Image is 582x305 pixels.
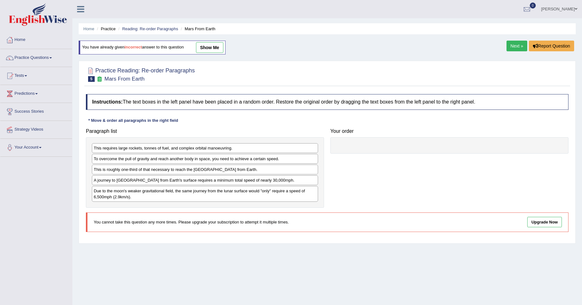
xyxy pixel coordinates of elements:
p: You cannot take this question any more times. Please upgrade your subscription to attempt it mult... [94,219,445,225]
div: A journey to [GEOGRAPHIC_DATA] from Earth's surface requires a minimum total speed of nearly 30,0... [92,175,318,185]
a: show me [196,42,223,53]
div: To overcome the pull of gravity and reach another body in space, you need to achieve a certain sp... [92,154,318,164]
div: You have already given answer to this question [79,41,226,54]
div: This is roughly one-third of that necessary to reach the [GEOGRAPHIC_DATA] from Earth. [92,165,318,174]
a: Practice Questions [0,49,72,65]
h4: Your order [330,128,568,134]
a: Your Account [0,139,72,155]
div: * Move & order all paragraphs in the right field [86,118,181,124]
span: 5 [88,76,95,82]
b: Instructions: [92,99,123,104]
small: Exam occurring question [96,76,103,82]
li: Mars From Earth [179,26,215,32]
h4: Paragraph list [86,128,324,134]
small: Mars From Earth [104,76,145,82]
b: incorrect [125,45,142,50]
h2: Practice Reading: Re-order Paragraphs [86,66,195,82]
a: Home [83,26,94,31]
a: Predictions [0,85,72,101]
a: Tests [0,67,72,83]
a: Home [0,31,72,47]
a: Reading: Re-order Paragraphs [122,26,178,31]
span: 0 [530,3,536,8]
li: Practice [95,26,115,32]
h4: The text boxes in the left panel have been placed in a random order. Restore the original order b... [86,94,568,110]
a: Next » [506,41,527,51]
button: Report Question [529,41,574,51]
a: Strategy Videos [0,121,72,137]
a: Success Stories [0,103,72,119]
a: Upgrade Now [527,217,562,227]
div: Due to the moon's weaker gravitational field, the same journey from the lunar surface would "only... [92,186,318,202]
div: This requires large rockets, tonnes of fuel, and complex orbital manoeuvring. [92,143,318,153]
